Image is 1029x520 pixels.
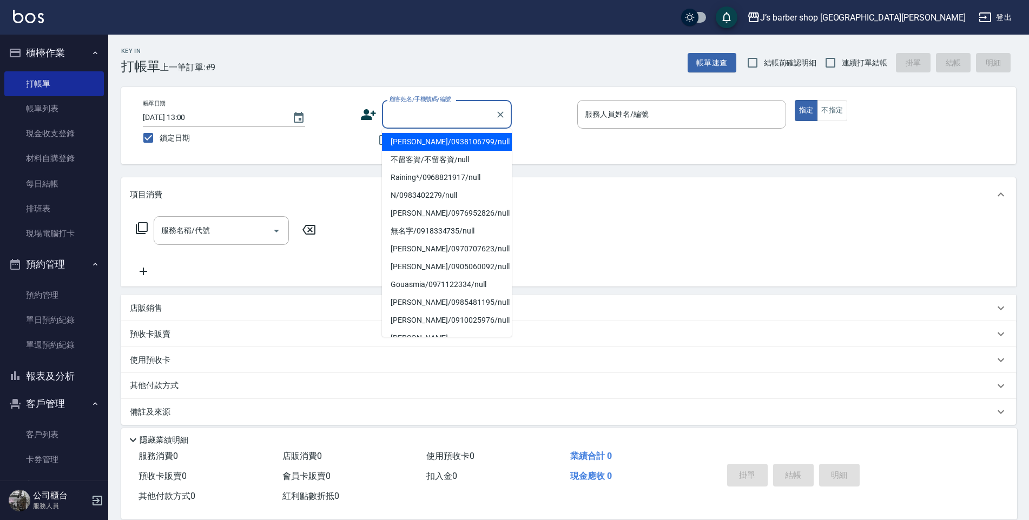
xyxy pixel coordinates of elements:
[760,11,966,24] div: J’s barber shop [GEOGRAPHIC_DATA][PERSON_NAME]
[382,204,512,222] li: [PERSON_NAME]/0976952826/null
[130,329,170,340] p: 預收卡販賣
[382,222,512,240] li: 無名字/0918334735/null
[130,303,162,314] p: 店販銷售
[121,373,1016,399] div: 其他付款方式
[382,151,512,169] li: 不留客資/不留客資/null
[426,471,457,481] span: 扣入金 0
[795,100,818,121] button: 指定
[743,6,970,29] button: J’s barber shop [GEOGRAPHIC_DATA][PERSON_NAME]
[764,57,817,69] span: 結帳前確認明細
[426,451,474,461] span: 使用預收卡 0
[160,61,216,74] span: 上一筆訂單:#9
[382,258,512,276] li: [PERSON_NAME]/0905060092/null
[4,390,104,418] button: 客戶管理
[138,491,195,501] span: 其他付款方式 0
[4,332,104,357] a: 單週預約紀錄
[143,99,166,108] label: 帳單日期
[130,380,184,392] p: 其他付款方式
[121,59,160,74] h3: 打帳單
[4,250,104,278] button: 預約管理
[382,294,512,311] li: [PERSON_NAME]/0985481195/null
[4,472,104,497] a: 入金管理
[121,177,1016,212] div: 項目消費
[817,100,847,121] button: 不指定
[4,283,104,308] a: 預約管理
[716,6,737,28] button: save
[121,48,160,55] h2: Key In
[4,96,104,121] a: 帳單列表
[121,321,1016,347] div: 預收卡販賣
[4,121,104,146] a: 現金收支登錄
[282,451,322,461] span: 店販消費 0
[33,501,88,511] p: 服務人員
[138,451,178,461] span: 服務消費 0
[121,295,1016,321] div: 店販銷售
[33,490,88,501] h5: 公司櫃台
[974,8,1016,28] button: 登出
[4,146,104,171] a: 材料自購登錄
[570,451,612,461] span: 業績合計 0
[4,308,104,332] a: 單日預約紀錄
[382,186,512,204] li: N/0983402279/null
[4,39,104,67] button: 櫃檯作業
[382,276,512,294] li: Gouasmia/0971122334/null
[143,109,281,126] input: YYYY/MM/DD hh:mm
[9,490,30,511] img: Person
[4,196,104,221] a: 排班表
[570,471,612,481] span: 現金應收 0
[4,171,104,196] a: 每日結帳
[4,362,104,390] button: 報表及分析
[286,105,312,131] button: Choose date, selected date is 2025-08-12
[13,10,44,23] img: Logo
[493,107,508,122] button: Clear
[160,132,190,144] span: 鎖定日期
[382,329,512,358] li: [PERSON_NAME] [PERSON_NAME]/0985332054/null
[4,71,104,96] a: 打帳單
[138,471,187,481] span: 預收卡販賣 0
[282,471,331,481] span: 會員卡販賣 0
[4,422,104,447] a: 客戶列表
[282,491,339,501] span: 紅利點數折抵 0
[130,189,162,201] p: 項目消費
[688,53,736,73] button: 帳單速查
[382,240,512,258] li: [PERSON_NAME]/0970707623/null
[382,133,512,151] li: [PERSON_NAME]/0938106799/null
[268,222,285,239] button: Open
[140,435,188,446] p: 隱藏業績明細
[130,355,170,366] p: 使用預收卡
[121,399,1016,425] div: 備註及來源
[842,57,887,69] span: 連續打單結帳
[382,311,512,329] li: [PERSON_NAME]/0910025976/null
[4,447,104,472] a: 卡券管理
[130,406,170,418] p: 備註及來源
[390,95,451,103] label: 顧客姓名/手機號碼/編號
[121,347,1016,373] div: 使用預收卡
[4,221,104,246] a: 現場電腦打卡
[382,169,512,186] li: Raining*/0968821917/null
